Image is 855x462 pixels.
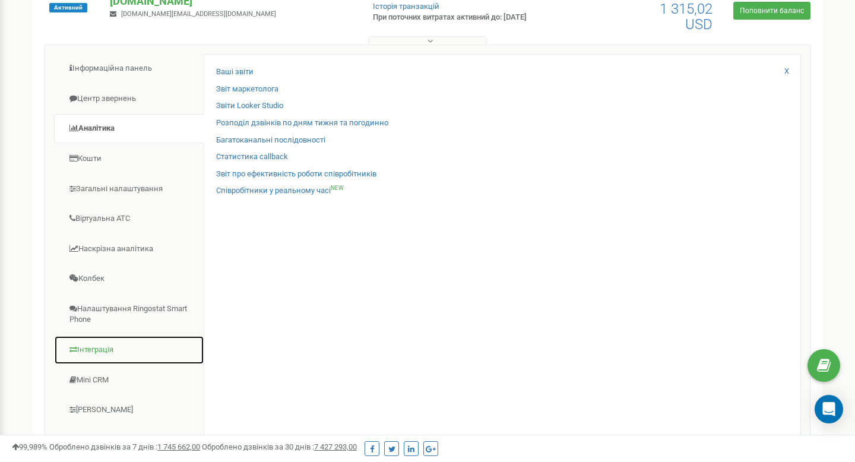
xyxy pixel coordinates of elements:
[157,442,200,451] u: 1 745 662,00
[216,185,344,197] a: Співробітники у реальному часіNEW
[49,442,200,451] span: Оброблено дзвінків за 7 днів :
[373,12,551,23] p: При поточних витратах активний до: [DATE]
[54,54,204,83] a: Інформаційна панель
[121,10,276,18] span: [DOMAIN_NAME][EMAIL_ADDRESS][DOMAIN_NAME]
[54,366,204,395] a: Mini CRM
[54,84,204,113] a: Центр звернень
[216,135,325,146] a: Багатоканальні послідовності
[54,395,204,425] a: [PERSON_NAME]
[331,185,344,191] sup: NEW
[216,67,254,78] a: Ваші звіти
[54,144,204,173] a: Кошти
[54,114,204,143] a: Аналiтика
[12,442,47,451] span: 99,989%
[216,169,376,180] a: Звіт про ефективність роботи співробітників
[216,84,278,95] a: Звіт маркетолога
[54,295,204,334] a: Налаштування Ringostat Smart Phone
[373,2,439,11] a: Історія транзакцій
[202,442,357,451] span: Оброблено дзвінків за 30 днів :
[54,204,204,233] a: Віртуальна АТС
[216,151,288,163] a: Статистика callback
[660,1,712,33] span: 1 315,02 USD
[733,2,810,20] a: Поповнити баланс
[216,118,388,129] a: Розподіл дзвінків по дням тижня та погодинно
[784,66,789,77] a: X
[49,3,87,12] span: Активний
[815,395,843,423] div: Open Intercom Messenger
[216,100,283,112] a: Звіти Looker Studio
[314,442,357,451] u: 7 427 293,00
[54,264,204,293] a: Колбек
[54,175,204,204] a: Загальні налаштування
[54,235,204,264] a: Наскрізна аналітика
[54,336,204,365] a: Інтеграція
